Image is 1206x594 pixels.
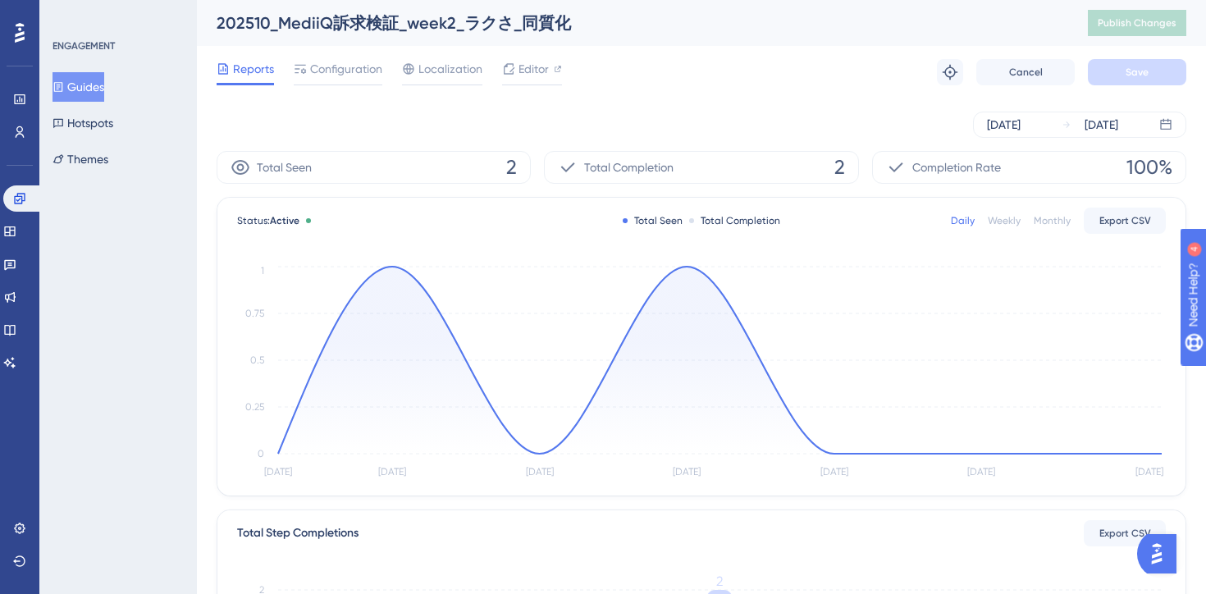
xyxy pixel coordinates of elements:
[1099,214,1151,227] span: Export CSV
[623,214,683,227] div: Total Seen
[820,466,848,477] tspan: [DATE]
[237,523,359,543] div: Total Step Completions
[506,154,517,180] span: 2
[1098,16,1176,30] span: Publish Changes
[1126,154,1172,180] span: 100%
[233,59,274,79] span: Reports
[1088,59,1186,85] button: Save
[988,214,1021,227] div: Weekly
[217,11,1047,34] div: 202510_MediiQ訴求検証_week2_ラクさ_同質化
[245,401,264,413] tspan: 0.25
[53,39,115,53] div: ENGAGEMENT
[39,4,103,24] span: Need Help?
[250,354,264,366] tspan: 0.5
[257,158,312,177] span: Total Seen
[237,214,299,227] span: Status:
[834,154,845,180] span: 2
[951,214,975,227] div: Daily
[53,144,108,174] button: Themes
[261,265,264,276] tspan: 1
[584,158,674,177] span: Total Completion
[1135,466,1163,477] tspan: [DATE]
[258,448,264,459] tspan: 0
[987,115,1021,135] div: [DATE]
[967,466,995,477] tspan: [DATE]
[114,8,119,21] div: 4
[912,158,1001,177] span: Completion Rate
[976,59,1075,85] button: Cancel
[1088,10,1186,36] button: Publish Changes
[1099,527,1151,540] span: Export CSV
[270,215,299,226] span: Active
[1085,115,1118,135] div: [DATE]
[264,466,292,477] tspan: [DATE]
[1009,66,1043,79] span: Cancel
[418,59,482,79] span: Localization
[53,72,104,102] button: Guides
[1126,66,1149,79] span: Save
[1084,208,1166,234] button: Export CSV
[1137,529,1186,578] iframe: UserGuiding AI Assistant Launcher
[1084,520,1166,546] button: Export CSV
[689,214,780,227] div: Total Completion
[1034,214,1071,227] div: Monthly
[245,308,264,319] tspan: 0.75
[518,59,549,79] span: Editor
[310,59,382,79] span: Configuration
[53,108,113,138] button: Hotspots
[378,466,406,477] tspan: [DATE]
[716,573,723,589] tspan: 2
[526,466,554,477] tspan: [DATE]
[673,466,701,477] tspan: [DATE]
